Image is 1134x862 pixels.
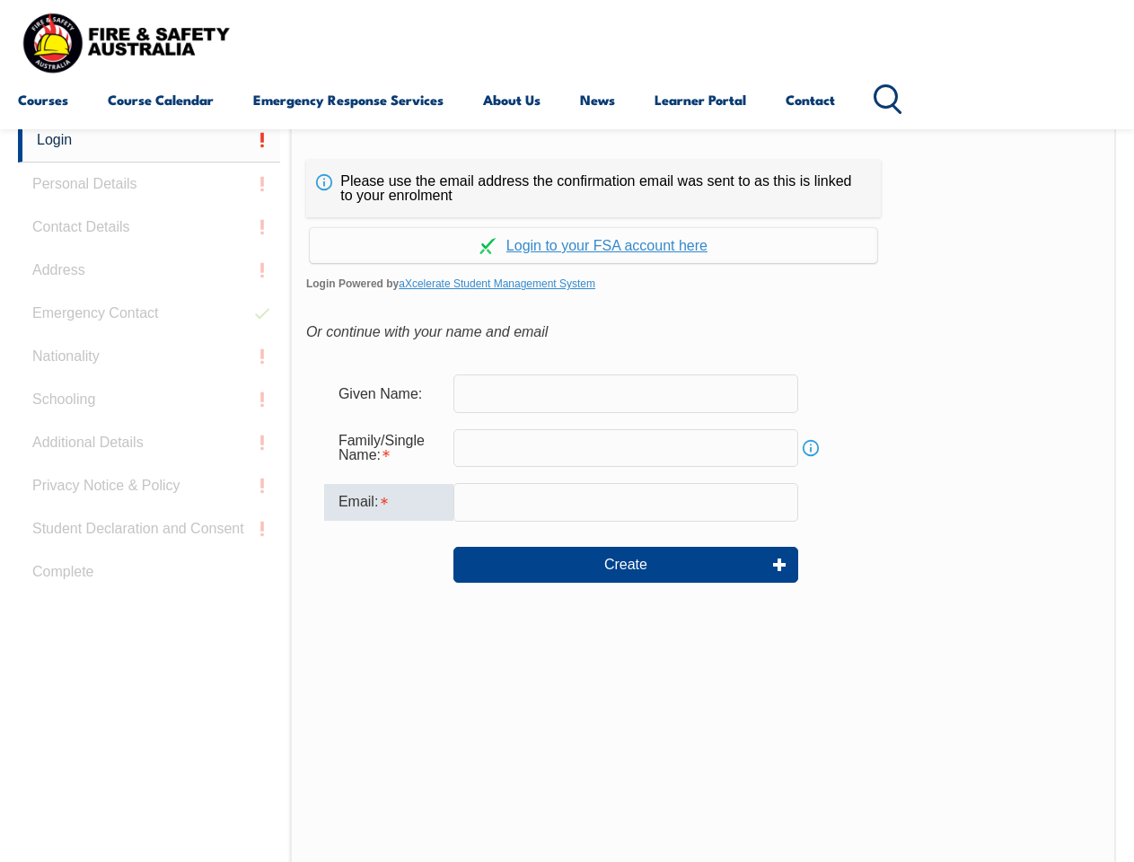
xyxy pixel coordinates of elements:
a: Emergency Response Services [253,78,444,121]
a: Learner Portal [655,78,746,121]
span: Login Powered by [306,270,1100,297]
a: News [580,78,615,121]
a: Login [18,119,280,163]
a: Courses [18,78,68,121]
button: Create [453,547,798,583]
div: Email is required. [324,484,453,520]
a: Contact [786,78,835,121]
div: Family/Single Name is required. [324,424,453,472]
a: About Us [483,78,541,121]
div: Given Name: [324,376,453,410]
div: Please use the email address the confirmation email was sent to as this is linked to your enrolment [306,160,881,217]
a: aXcelerate Student Management System [399,277,595,290]
a: Course Calendar [108,78,214,121]
a: Info [798,435,823,461]
img: Log in withaxcelerate [479,238,496,254]
div: Or continue with your name and email [306,319,1100,346]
